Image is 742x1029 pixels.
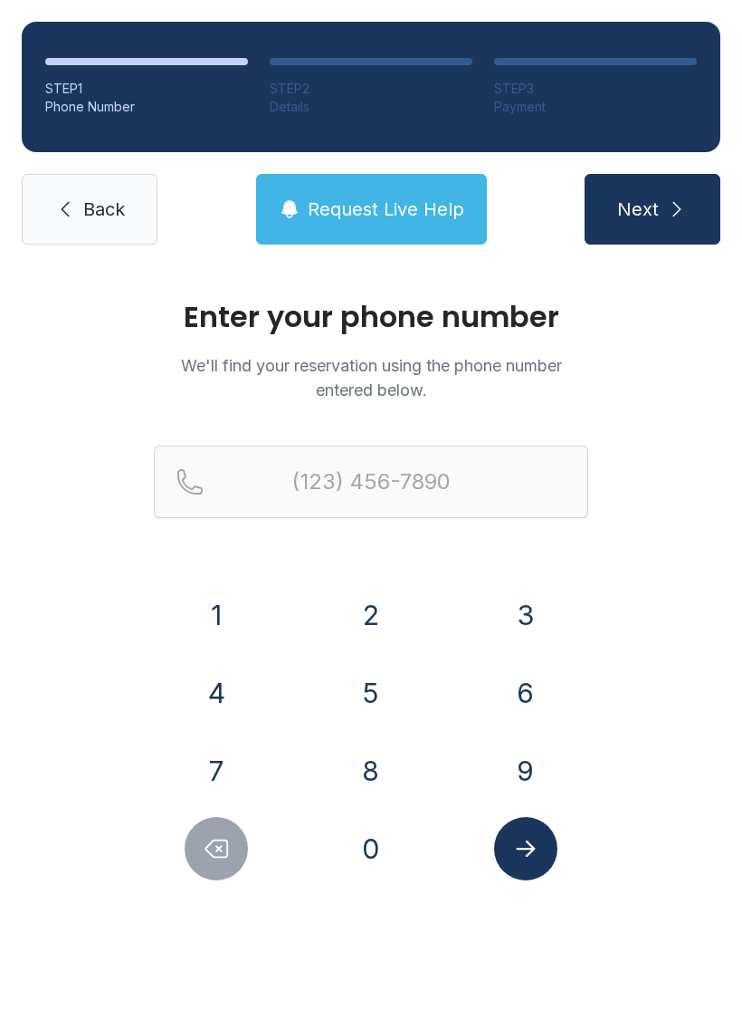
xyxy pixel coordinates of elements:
[494,661,557,725] button: 6
[185,817,248,880] button: Delete number
[45,98,248,116] div: Phone Number
[270,80,472,98] div: STEP 2
[154,303,588,332] h1: Enter your phone number
[617,197,659,222] span: Next
[339,817,403,880] button: 0
[185,739,248,803] button: 7
[494,739,557,803] button: 9
[185,583,248,647] button: 1
[339,739,403,803] button: 8
[494,817,557,880] button: Submit lookup form
[154,446,588,518] input: Reservation phone number
[339,661,403,725] button: 5
[45,80,248,98] div: STEP 1
[154,353,588,402] p: We'll find your reservation using the phone number entered below.
[494,80,697,98] div: STEP 3
[83,197,125,222] span: Back
[308,197,464,222] span: Request Live Help
[494,583,557,647] button: 3
[185,661,248,725] button: 4
[339,583,403,647] button: 2
[270,98,472,116] div: Details
[494,98,697,116] div: Payment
